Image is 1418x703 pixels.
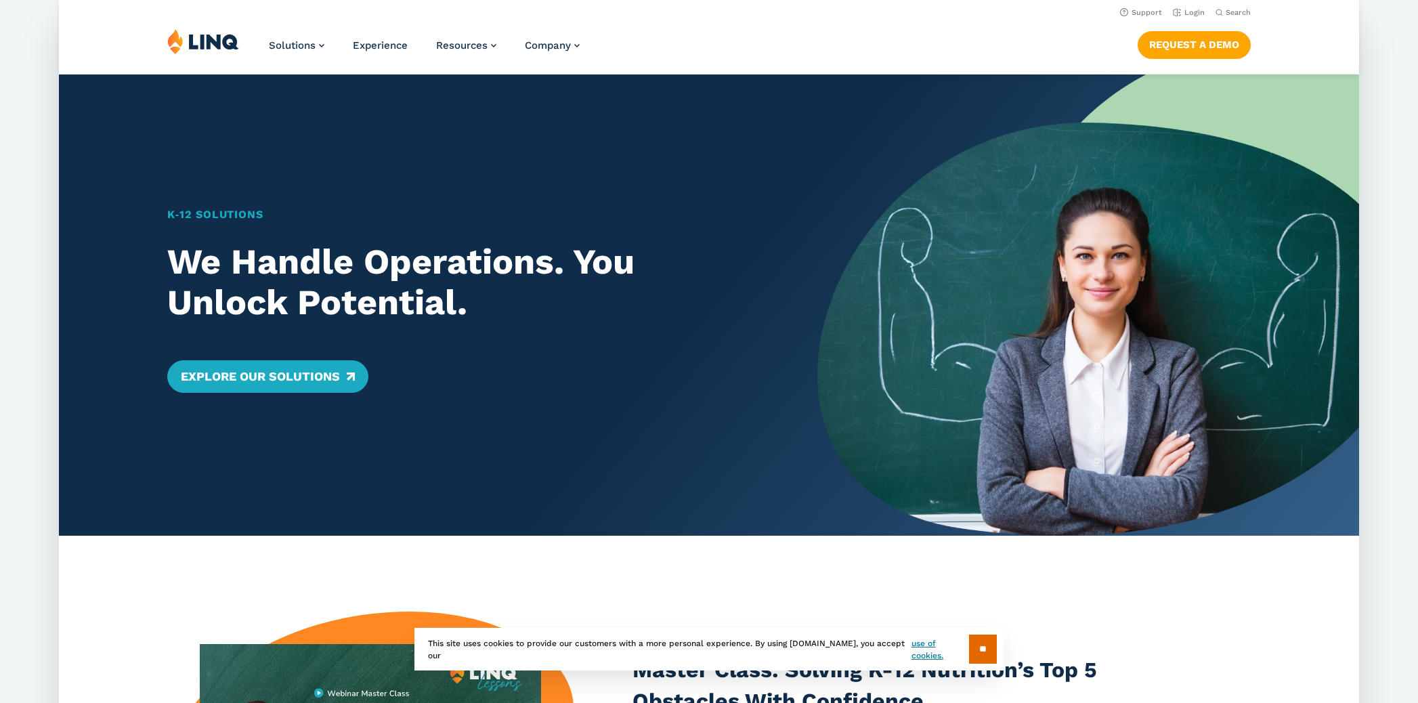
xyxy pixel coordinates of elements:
img: LINQ | K‑12 Software [167,28,239,54]
a: Resources [436,39,496,51]
a: Company [525,39,580,51]
a: Solutions [269,39,324,51]
img: Home Banner [817,74,1359,536]
span: Company [525,39,571,51]
a: Support [1120,8,1162,17]
a: use of cookies. [911,637,969,662]
h2: We Handle Operations. You Unlock Potential. [167,242,765,323]
span: Solutions [269,39,316,51]
h1: K‑12 Solutions [167,207,765,223]
button: Open Search Bar [1216,7,1251,18]
nav: Primary Navigation [269,28,580,73]
a: Experience [353,39,408,51]
nav: Button Navigation [1138,28,1251,58]
div: This site uses cookies to provide our customers with a more personal experience. By using [DOMAIN... [414,628,1004,670]
a: Explore Our Solutions [167,360,368,393]
nav: Utility Navigation [59,4,1359,19]
a: Login [1173,8,1205,17]
span: Resources [436,39,488,51]
span: Search [1226,8,1251,17]
a: Request a Demo [1138,31,1251,58]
